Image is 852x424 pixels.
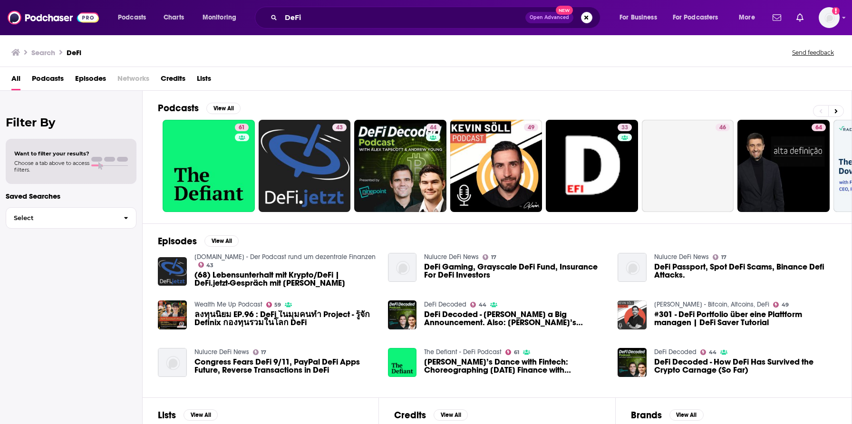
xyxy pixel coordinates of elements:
a: 44 [470,302,486,308]
a: 43 [259,120,351,212]
span: Charts [164,11,184,24]
a: DeFi Gaming, Grayscale DeFi Fund, Insurance For DeFi Investors [424,263,606,279]
a: 59 [266,302,281,308]
button: open menu [732,10,767,25]
span: 17 [721,255,726,260]
span: Lists [197,71,211,90]
img: Podchaser - Follow, Share and Rate Podcasts [8,9,99,27]
span: Open Advanced [530,15,569,20]
span: 61 [514,350,519,355]
span: For Podcasters [673,11,718,24]
span: 59 [274,303,281,307]
a: Podcasts [32,71,64,90]
button: View All [204,235,239,247]
h2: Credits [394,409,426,421]
img: DeFi’s Dance with Fintech: Choreographing Tomorrow’s Finance with Paul Frambot [388,348,417,377]
span: 44 [479,303,486,307]
span: 33 [621,123,628,133]
button: View All [434,409,468,421]
button: open menu [196,10,249,25]
a: ListsView All [158,409,218,421]
svg: Add a profile image [832,7,840,15]
a: 33 [546,120,638,212]
a: (68) Lebensunterhalt mit Krypto/DeFi | DeFi.jetzt-Gespräch mit Naomi [194,271,377,287]
a: 17 [253,349,267,355]
span: 17 [261,350,266,355]
a: 17 [483,254,496,260]
a: The Defiant - DeFi Podcast [424,348,502,356]
span: 43 [206,263,213,268]
a: 61 [163,120,255,212]
span: Networks [117,71,149,90]
a: 44 [426,124,440,131]
span: Choose a tab above to access filters. [14,160,89,173]
a: 49 [524,124,538,131]
img: Congress Fears DeFi 9/11, PayPal DeFi Apps Future, Reverse Transactions in DeFi [158,348,187,377]
a: Show notifications dropdown [769,10,785,26]
a: 49 [773,302,789,308]
span: 46 [719,123,726,133]
a: 46 [716,124,730,131]
a: ลงทุนนิยม EP.96 : DeFi ในมุมคนทำ Project - รู้จัก Definix กองทุนรวมในโลก DeFi [158,300,187,329]
span: Congress Fears DeFi 9/11, PayPal DeFi Apps Future, Reverse Transactions in DeFi [194,358,377,374]
span: Logged in as melrosepr [819,7,840,28]
h2: Episodes [158,235,197,247]
a: Charts [157,10,190,25]
h2: Brands [631,409,662,421]
a: BrandsView All [631,409,704,421]
h2: Filter By [6,116,136,129]
span: New [556,6,573,15]
a: (68) Lebensunterhalt mit Krypto/DeFi | DeFi.jetzt-Gespräch mit Naomi [158,257,187,286]
a: Wealth Me Up Podcast [194,300,262,308]
button: open menu [111,10,158,25]
a: Nulucre DeFi News [194,348,249,356]
span: Select [6,215,116,221]
button: Send feedback [789,48,837,57]
a: Nulucre DeFi News [654,253,709,261]
span: DeFi Decoded - [PERSON_NAME] a Big Announcement. Also: [PERSON_NAME]’s Growth and Innovation Over... [424,310,606,327]
span: Podcasts [118,11,146,24]
span: 64 [815,123,822,133]
img: DeFi Decoded - How DeFi Has Survived the Crypto Carnage (So Far) [618,348,647,377]
button: open menu [613,10,669,25]
a: DeFi Decoded - How DeFi Has Survived the Crypto Carnage (So Far) [654,358,836,374]
a: DeFi Decoded [654,348,697,356]
img: DeFi Passport, Spot DeFi Scams, Binance Defi Attacks. [618,253,647,282]
a: #301 - DeFi Portfolio über eine Plattform managen | DeFi Saver Tutorial [654,310,836,327]
span: 43 [336,123,343,133]
a: ลงทุนนิยม EP.96 : DeFi ในมุมคนทำ Project - รู้จัก Definix กองทุนรวมในโลก DeFi [194,310,377,327]
button: Select [6,207,136,229]
p: Saved Searches [6,192,136,201]
span: [PERSON_NAME]’s Dance with Fintech: Choreographing [DATE] Finance with [PERSON_NAME] [424,358,606,374]
button: Show profile menu [819,7,840,28]
h3: DeFi [67,48,81,57]
a: Credits [161,71,185,90]
button: View All [206,103,241,114]
span: 44 [709,350,716,355]
a: 61 [505,349,519,355]
span: More [739,11,755,24]
button: open menu [667,10,732,25]
a: DeFi Decoded - Alex Shares a Big Announcement. Also: DeFi’s Growth and Innovation Over the Years [388,300,417,329]
h2: Podcasts [158,102,199,114]
a: DeFi Passport, Spot DeFi Scams, Binance Defi Attacks. [654,263,836,279]
button: Open AdvancedNew [525,12,573,23]
span: 49 [528,123,534,133]
span: 17 [491,255,496,260]
a: 43 [198,262,214,268]
button: View All [184,409,218,421]
button: View All [669,409,704,421]
img: #301 - DeFi Portfolio über eine Plattform managen | DeFi Saver Tutorial [618,300,647,329]
a: 61 [235,124,249,131]
img: User Profile [819,7,840,28]
input: Search podcasts, credits, & more... [281,10,525,25]
a: CreditsView All [394,409,468,421]
a: 46 [642,120,734,212]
